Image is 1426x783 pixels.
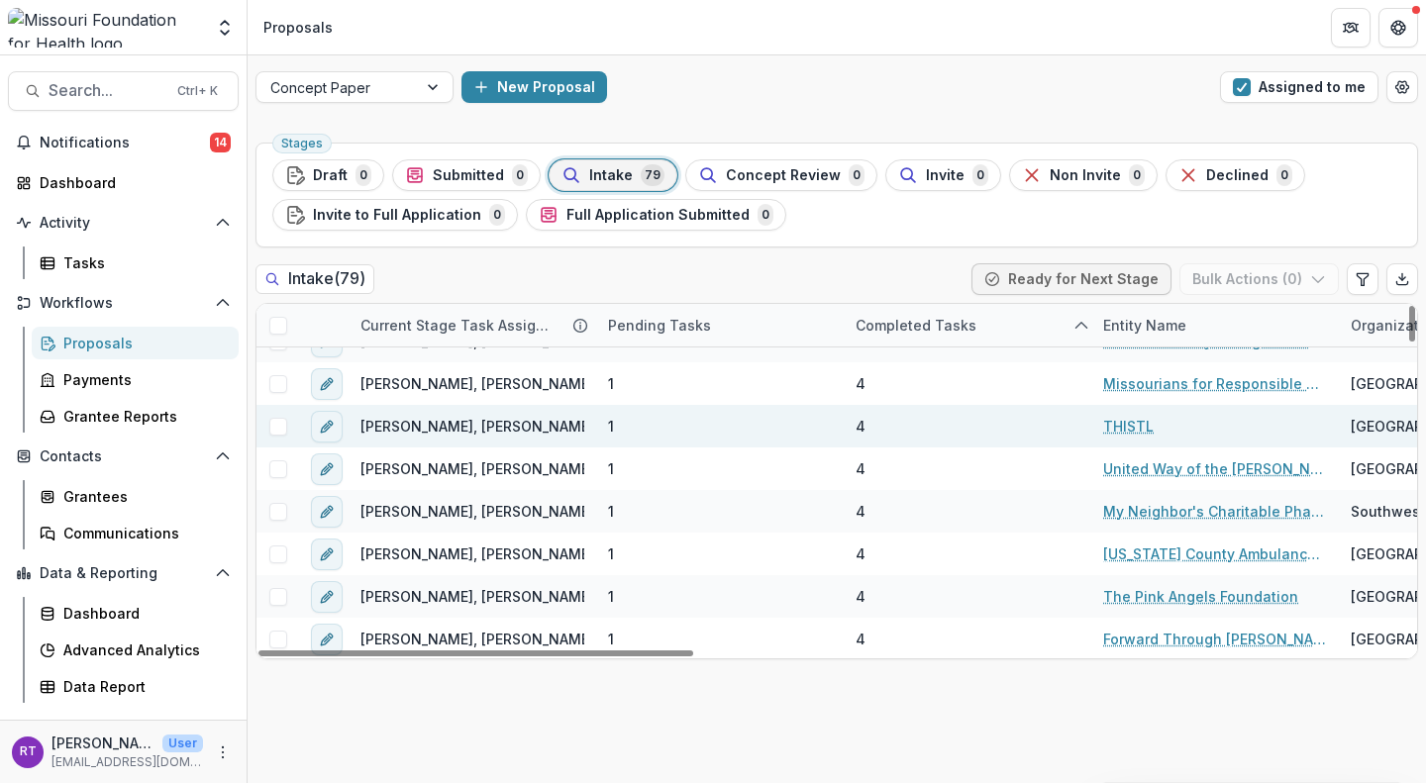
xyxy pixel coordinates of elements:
button: Open table manager [1386,71,1418,103]
button: Declined0 [1166,159,1305,191]
a: Data Report [32,670,239,703]
a: Missourians for Responsible Transportation [1103,373,1327,394]
button: edit [311,453,343,485]
a: The Pink Angels Foundation [1103,586,1298,607]
a: Dashboard [32,597,239,630]
div: Dashboard [63,603,223,624]
button: Invite to Full Application0 [272,199,518,231]
div: Current Stage Task Assignees [349,304,596,346]
a: My Neighbor's Charitable Pharmacy [1103,501,1327,522]
a: Grantee Reports [32,400,239,433]
span: 4 [856,501,866,522]
button: edit [311,538,343,570]
div: Completed Tasks [844,304,1091,346]
div: Advanced Analytics [63,639,223,660]
button: Get Help [1378,8,1418,48]
a: [US_STATE] County Ambulance District [1103,543,1327,564]
span: 0 [1276,164,1292,186]
div: Pending Tasks [596,304,844,346]
div: Tasks [63,252,223,273]
span: Concept Review [726,167,841,184]
span: Workflows [40,295,207,312]
a: Grantees [32,480,239,513]
button: edit [311,624,343,655]
span: 0 [356,164,371,186]
button: Bulk Actions (0) [1179,263,1339,295]
span: 4 [856,586,866,607]
span: 4 [856,416,866,437]
span: 79 [641,164,664,186]
span: Data & Reporting [40,565,207,582]
span: Intake [589,167,633,184]
span: [PERSON_NAME], [PERSON_NAME], [PERSON_NAME], [PERSON_NAME] [360,458,836,479]
span: Invite [926,167,965,184]
span: 1 [608,586,614,607]
button: Edit table settings [1347,263,1378,295]
div: Completed Tasks [844,315,988,336]
span: 1 [608,373,614,394]
div: Data Report [63,676,223,697]
svg: sorted ascending [1073,318,1089,334]
span: 0 [972,164,988,186]
span: Invite to Full Application [313,207,481,224]
div: Grantees [63,486,223,507]
span: 0 [849,164,865,186]
span: 1 [608,501,614,522]
span: 0 [489,204,505,226]
span: 4 [856,458,866,479]
span: 1 [608,458,614,479]
button: Search... [8,71,239,111]
div: Entity Name [1091,304,1339,346]
button: New Proposal [461,71,607,103]
div: Entity Name [1091,315,1198,336]
button: edit [311,411,343,442]
div: Reana Thomas [20,745,37,758]
span: 0 [758,204,773,226]
img: Missouri Foundation for Health logo [8,8,203,48]
div: Proposals [263,17,333,38]
span: 14 [210,133,231,152]
span: Activity [40,215,207,232]
button: Concept Review0 [685,159,877,191]
span: [PERSON_NAME], [PERSON_NAME], [PERSON_NAME] [360,629,715,649]
span: 4 [856,373,866,394]
button: Export table data [1386,263,1418,295]
button: Open Activity [8,207,239,239]
span: [PERSON_NAME], [PERSON_NAME], [PERSON_NAME], [PERSON_NAME] [360,586,836,607]
span: [PERSON_NAME], [PERSON_NAME], [PERSON_NAME], [PERSON_NAME] [360,416,836,437]
button: Intake79 [549,159,677,191]
button: Partners [1331,8,1371,48]
div: Dashboard [40,172,223,193]
span: [PERSON_NAME], [PERSON_NAME], [PERSON_NAME], [PERSON_NAME] [360,373,836,394]
span: Declined [1206,167,1269,184]
button: Assigned to me [1220,71,1378,103]
button: Open entity switcher [211,8,239,48]
span: [PERSON_NAME], [PERSON_NAME], [PERSON_NAME], [PERSON_NAME] [360,543,836,564]
a: Advanced Analytics [32,634,239,666]
button: Open Workflows [8,287,239,319]
a: Proposals [32,327,239,359]
span: Stages [281,137,323,150]
div: Current Stage Task Assignees [349,315,564,336]
span: Full Application Submitted [566,207,750,224]
button: More [211,740,235,764]
span: 1 [608,629,614,649]
a: THISTL [1103,416,1154,437]
button: Full Application Submitted0 [526,199,786,231]
div: Grantee Reports [63,406,223,427]
button: edit [311,581,343,613]
span: 1 [608,543,614,564]
a: Forward Through [PERSON_NAME] [1103,629,1327,649]
span: 0 [512,164,528,186]
span: Non Invite [1050,167,1121,184]
a: Payments [32,363,239,396]
div: Proposals [63,333,223,353]
span: 1 [608,416,614,437]
button: Invite0 [885,159,1001,191]
span: [PERSON_NAME], [PERSON_NAME], [PERSON_NAME], [PERSON_NAME] [360,501,836,522]
span: Notifications [40,135,210,151]
span: 4 [856,629,866,649]
button: Notifications14 [8,127,239,158]
a: Dashboard [8,166,239,199]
